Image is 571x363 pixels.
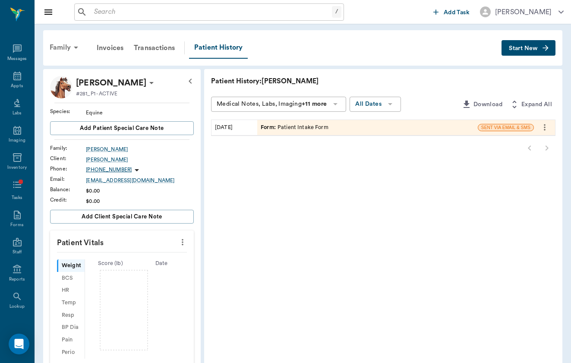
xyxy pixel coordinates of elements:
[57,322,85,334] div: BP Dia
[478,124,533,131] span: SENT VIA EMAIL & SMS
[261,123,328,132] div: Patient Intake Form
[40,3,57,21] button: Close drawer
[57,334,85,346] div: Pain
[50,196,86,204] div: Credit :
[86,197,194,205] div: $0.00
[50,76,73,98] img: Profile Image
[50,165,86,173] div: Phone :
[50,121,194,135] button: Add patient Special Care Note
[57,284,85,297] div: HR
[13,249,22,256] div: Staff
[350,97,401,112] button: All Dates
[50,155,86,162] div: Client :
[9,137,25,144] div: Imaging
[261,123,278,132] span: Form :
[430,4,473,20] button: Add Task
[9,334,29,354] div: Open Intercom Messenger
[50,210,194,224] button: Add client Special Care Note
[458,97,506,113] button: Download
[13,110,22,117] div: Labs
[86,145,194,153] a: [PERSON_NAME]
[189,37,248,59] a: Patient History
[91,6,332,18] input: Search
[86,109,194,117] div: Equine
[44,37,86,58] div: Family
[50,186,86,193] div: Balance :
[538,120,552,135] button: more
[10,222,23,228] div: Forms
[86,177,194,184] a: [EMAIL_ADDRESS][DOMAIN_NAME]
[57,259,85,272] div: Weight
[57,309,85,322] div: Resp
[495,7,552,17] div: [PERSON_NAME]
[82,212,162,221] span: Add client Special Care Note
[506,97,555,113] button: Expand All
[86,156,194,164] a: [PERSON_NAME]
[7,164,27,171] div: Inventory
[12,195,22,201] div: Tasks
[7,56,27,62] div: Messages
[129,38,180,58] a: Transactions
[11,83,23,89] div: Appts
[57,272,85,284] div: BCS
[176,235,189,249] button: more
[9,276,25,283] div: Reports
[502,40,555,56] button: Start New
[86,187,194,195] div: $0.00
[50,107,86,115] div: Species :
[217,99,327,110] div: Medical Notes, Labs, Imaging
[136,259,187,268] div: Date
[57,346,85,359] div: Perio
[76,76,146,90] p: [PERSON_NAME]
[521,99,552,110] span: Expand All
[57,297,85,309] div: Temp
[76,90,117,98] p: #281_P1 - ACTIVE
[86,166,132,174] p: [PHONE_NUMBER]
[50,175,86,183] div: Email :
[211,120,257,135] div: [DATE]
[80,123,164,133] span: Add patient Special Care Note
[9,303,25,310] div: Lookup
[76,76,146,90] div: Asher Schultz
[50,144,86,152] div: Family :
[473,4,571,20] button: [PERSON_NAME]
[302,101,327,107] b: +11 more
[85,259,136,268] div: Score ( lb )
[50,230,194,252] p: Patient Vitals
[91,38,129,58] a: Invoices
[211,76,470,86] p: Patient History: [PERSON_NAME]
